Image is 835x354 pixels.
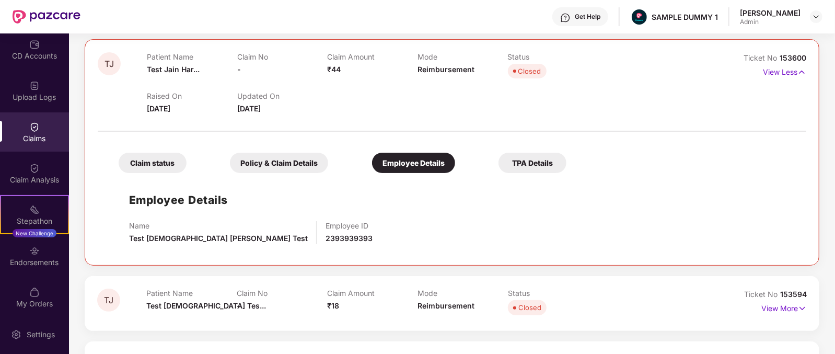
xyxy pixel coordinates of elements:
[744,290,780,299] span: Ticket No
[327,301,339,310] span: ₹18
[744,53,780,62] span: Ticket No
[119,153,187,173] div: Claim status
[147,52,237,61] p: Patient Name
[1,216,68,226] div: Stepathon
[326,234,373,243] span: 2393939393
[129,234,308,243] span: Test [DEMOGRAPHIC_DATA] [PERSON_NAME] Test
[508,289,598,298] p: Status
[372,153,455,173] div: Employee Details
[498,153,566,173] div: TPA Details
[29,287,40,298] img: svg+xml;base64,PHN2ZyBpZD0iTXlfT3JkZXJzIiBkYXRhLW5hbWU9Ik15IE9yZGVycyIgeG1sbnM9Imh0dHA6Ly93d3cudz...
[230,153,328,173] div: Policy & Claim Details
[763,64,806,78] p: View Less
[560,13,571,23] img: svg+xml;base64,PHN2ZyBpZD0iSGVscC0zMngzMiIgeG1sbnM9Imh0dHA6Ly93d3cudzMub3JnLzIwMDAvc3ZnIiB3aWR0aD...
[146,301,266,310] span: Test [DEMOGRAPHIC_DATA] Tes...
[237,52,328,61] p: Claim No
[575,13,600,21] div: Get Help
[761,300,807,314] p: View More
[147,65,200,74] span: Test Jain Har...
[105,60,114,68] span: TJ
[13,229,56,237] div: New Challenge
[29,246,40,256] img: svg+xml;base64,PHN2ZyBpZD0iRW5kb3JzZW1lbnRzIiB4bWxucz0iaHR0cDovL3d3dy53My5vcmcvMjAwMC9zdmciIHdpZH...
[327,65,341,74] span: ₹44
[13,10,80,24] img: New Pazcare Logo
[327,289,417,298] p: Claim Amount
[147,104,170,113] span: [DATE]
[508,52,598,61] p: Status
[29,163,40,174] img: svg+xml;base64,PHN2ZyBpZD0iQ2xhaW0iIHhtbG5zPSJodHRwOi8vd3d3LnczLm9yZy8yMDAwL3N2ZyIgd2lkdGg9IjIwIi...
[812,13,820,21] img: svg+xml;base64,PHN2ZyBpZD0iRHJvcGRvd24tMzJ4MzIiIHhtbG5zPSJodHRwOi8vd3d3LnczLm9yZy8yMDAwL3N2ZyIgd2...
[652,12,718,22] div: SAMPLE DUMMY 1
[237,92,328,100] p: Updated On
[29,204,40,215] img: svg+xml;base64,PHN2ZyB4bWxucz0iaHR0cDovL3d3dy53My5vcmcvMjAwMC9zdmciIHdpZHRoPSIyMSIgaGVpZ2h0PSIyMC...
[29,122,40,132] img: svg+xml;base64,PHN2ZyBpZD0iQ2xhaW0iIHhtbG5zPSJodHRwOi8vd3d3LnczLm9yZy8yMDAwL3N2ZyIgd2lkdGg9IjIwIi...
[129,221,308,230] p: Name
[518,302,541,313] div: Closed
[29,39,40,50] img: svg+xml;base64,PHN2ZyBpZD0iQ0RfQWNjb3VudHMiIGRhdGEtbmFtZT0iQ0QgQWNjb3VudHMiIHhtbG5zPSJodHRwOi8vd3...
[237,65,241,74] span: -
[129,191,228,209] h1: Employee Details
[237,301,240,310] span: -
[780,290,807,299] span: 153594
[11,329,21,340] img: svg+xml;base64,PHN2ZyBpZD0iU2V0dGluZy0yMHgyMCIgeG1sbnM9Imh0dHA6Ly93d3cudzMub3JnLzIwMDAvc3ZnIiB3aW...
[237,289,327,298] p: Claim No
[518,66,541,76] div: Closed
[417,289,508,298] p: Mode
[24,329,58,340] div: Settings
[740,18,801,26] div: Admin
[417,52,508,61] p: Mode
[146,289,237,298] p: Patient Name
[104,296,113,305] span: TJ
[417,301,474,310] span: Reimbursement
[147,92,237,100] p: Raised On
[29,81,40,91] img: svg+xml;base64,PHN2ZyBpZD0iVXBsb2FkX0xvZ3MiIGRhdGEtbmFtZT0iVXBsb2FkIExvZ3MiIHhtbG5zPSJodHRwOi8vd3...
[740,8,801,18] div: [PERSON_NAME]
[632,9,647,25] img: Pazcare_Alternative_logo-01-01.png
[327,52,417,61] p: Claim Amount
[780,53,806,62] span: 153600
[417,65,474,74] span: Reimbursement
[798,303,807,314] img: svg+xml;base64,PHN2ZyB4bWxucz0iaHR0cDovL3d3dy53My5vcmcvMjAwMC9zdmciIHdpZHRoPSIxNyIgaGVpZ2h0PSIxNy...
[797,66,806,78] img: svg+xml;base64,PHN2ZyB4bWxucz0iaHR0cDovL3d3dy53My5vcmcvMjAwMC9zdmciIHdpZHRoPSIxNyIgaGVpZ2h0PSIxNy...
[237,104,261,113] span: [DATE]
[326,221,373,230] p: Employee ID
